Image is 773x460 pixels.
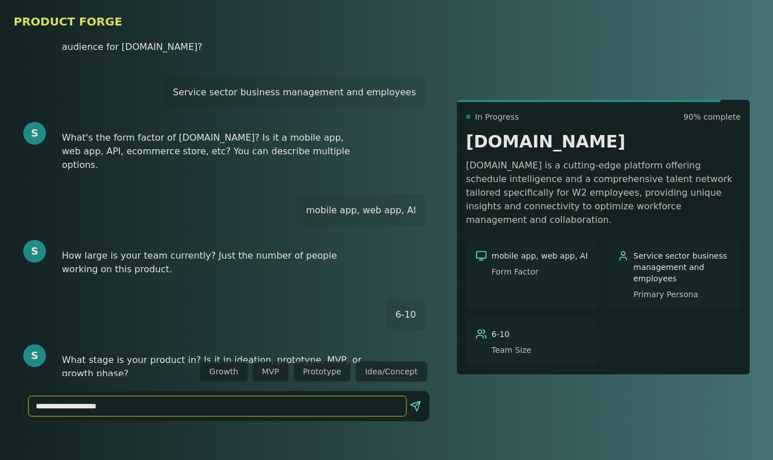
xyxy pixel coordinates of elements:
div: How large is your team currently? Just the number of people working on this product. [53,240,374,285]
p: [DOMAIN_NAME] is a cutting-edge platform offering schedule intelligence and a comprehensive talen... [466,159,741,227]
span: 90 % complete [683,111,741,123]
div: Service sector business management and employees [163,77,425,108]
p: Service sector business management and employees [633,250,731,300]
div: What's the form factor of [DOMAIN_NAME]? Is it a mobile app, web app, API, ecommerce store, etc? ... [53,122,374,181]
h1: PRODUCT FORGE [14,14,759,29]
span: S [31,348,39,364]
span: Form Factor [491,266,588,277]
div: 6-10 [386,299,425,331]
span: S [31,243,39,259]
span: S [31,125,39,141]
div: mobile app, web app, AI [297,195,425,226]
div: What stage is your product in? Is it in ideation, prototype, MVP, or growth phase? [53,344,374,390]
h2: [DOMAIN_NAME] [466,132,741,152]
span: In Progress [475,111,519,123]
button: Idea/Concept [355,361,427,382]
p: mobile app, web app, AI [491,250,588,300]
button: MVP [253,361,289,382]
p: 6-10 [491,328,531,356]
span: Primary Persona [633,289,731,300]
button: Prototype [293,361,351,382]
span: Team Size [491,344,531,356]
button: Growth [200,361,248,382]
